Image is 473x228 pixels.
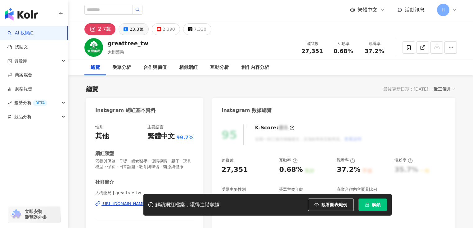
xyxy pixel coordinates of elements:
[7,44,28,50] a: 找貼文
[7,30,34,36] a: searchAI 找網紅
[14,54,27,68] span: 資源庫
[308,199,354,211] button: 觀看圖表範例
[358,7,377,13] span: 繁體中文
[222,187,246,192] div: 受眾主要性別
[363,41,386,47] div: 觀看率
[95,159,194,170] span: 營養與保健 · 母嬰 · 婦女醫學 · 促購導購 · 親子 · 玩具模型 · 保養 · 日常話題 · 教育與學習 · 醫療與健康
[222,107,272,114] div: Instagram 數據總覽
[383,87,428,92] div: 最後更新日期：[DATE]
[95,190,194,196] span: 大樹藥局 | greattree_tw
[337,158,355,163] div: 觀看率
[279,165,303,175] div: 0.68%
[147,132,175,141] div: 繁體中文
[7,72,32,78] a: 商案媒合
[135,7,140,12] span: search
[222,158,234,163] div: 追蹤數
[365,48,384,54] span: 37.2%
[301,48,323,54] span: 27,351
[365,203,369,207] span: lock
[279,158,297,163] div: 互動率
[91,64,100,71] div: 總覽
[255,124,295,131] div: K-Score :
[8,206,60,223] a: chrome extension立即安裝 瀏覽器外掛
[7,101,12,105] span: rise
[183,23,211,35] button: 7,330
[5,8,38,20] img: logo
[434,85,455,93] div: 近三個月
[112,64,131,71] div: 受眾分析
[95,179,114,186] div: 社群簡介
[86,85,98,93] div: 總覽
[33,100,47,106] div: BETA
[108,50,124,54] span: 大樹藥局
[152,23,180,35] button: 2,390
[176,134,194,141] span: 99.7%
[358,199,387,211] button: 解鎖
[7,86,32,92] a: 洞察報告
[14,96,47,110] span: 趨勢分析
[155,202,220,208] div: 解鎖網紅檔案，獲得進階數據
[210,64,229,71] div: 互動分析
[179,64,198,71] div: 相似網紅
[279,187,303,192] div: 受眾主要年齡
[95,132,109,141] div: 其他
[300,41,324,47] div: 追蹤數
[331,41,355,47] div: 互動率
[14,110,32,124] span: 競品分析
[405,7,425,13] span: 活動訊息
[25,209,47,220] span: 立即安裝 瀏覽器外掛
[194,25,206,34] div: 7,330
[95,107,155,114] div: Instagram 網紅基本資料
[98,25,111,34] div: 2.7萬
[84,23,115,35] button: 2.7萬
[10,209,22,219] img: chrome extension
[95,150,114,157] div: 網紅類型
[108,39,148,47] div: greattree_tw
[394,158,413,163] div: 漲粉率
[163,25,175,34] div: 2,390
[372,202,381,207] span: 解鎖
[337,187,377,192] div: 商業合作內容覆蓋比例
[129,25,143,34] div: 23.3萬
[241,64,269,71] div: 創作內容分析
[119,23,148,35] button: 23.3萬
[337,165,360,175] div: 37.2%
[334,48,353,54] span: 0.68%
[222,165,248,175] div: 27,351
[84,38,103,57] img: KOL Avatar
[442,7,445,13] span: H
[147,124,164,130] div: 主要語言
[321,202,347,207] span: 觀看圖表範例
[95,124,103,130] div: 性別
[143,64,167,71] div: 合作與價值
